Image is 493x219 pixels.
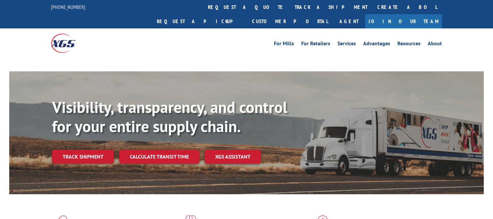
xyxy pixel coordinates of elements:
a: Services [337,41,356,48]
a: Customer Portal [247,14,333,28]
a: Request a pickup [152,14,247,28]
a: For Retailers [301,41,330,48]
a: XGS ASSISTANT [205,150,261,164]
a: Agent [333,14,365,28]
a: Calculate transit time [119,150,199,164]
a: For Mills [274,41,294,48]
a: Track shipment [52,150,114,164]
a: Resources [397,41,420,48]
a: Join Our Team [365,14,442,28]
a: About [428,41,442,48]
a: Advantages [363,41,390,48]
a: [PHONE_NUMBER] [51,4,85,10]
b: Visibility, transparency, and control for your entire supply chain. [52,97,287,136]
